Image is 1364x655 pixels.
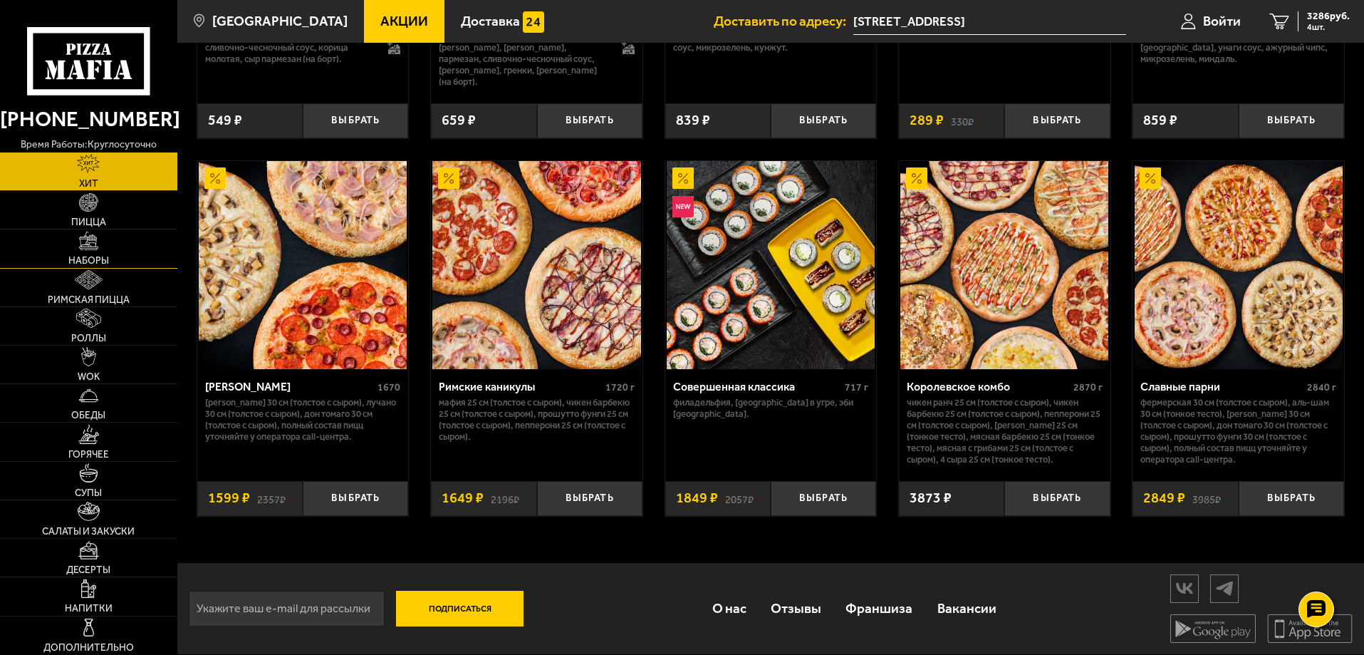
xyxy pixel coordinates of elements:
[208,113,242,128] span: 549 ₽
[714,14,853,28] span: Доставить по адресу:
[257,491,286,505] s: 2357 ₽
[204,167,226,189] img: Акционный
[303,103,408,138] button: Выбрать
[605,381,635,393] span: 1720 г
[380,14,428,28] span: Акции
[1143,113,1177,128] span: 859 ₽
[442,491,484,505] span: 1649 ₽
[1211,576,1238,601] img: tg
[43,643,134,653] span: Дополнительно
[303,481,408,516] button: Выбрать
[431,161,642,369] a: АкционныйРимские каникулы
[667,161,875,369] img: Совершенная классика
[910,113,944,128] span: 289 ₽
[205,380,375,393] div: [PERSON_NAME]
[673,380,842,393] div: Совершенная классика
[910,491,952,505] span: 3873 ₽
[1073,381,1103,393] span: 2870 г
[1307,23,1350,31] span: 4 шт.
[68,256,109,266] span: Наборы
[189,591,385,626] input: Укажите ваш e-mail для рассылки
[65,604,113,614] span: Напитки
[212,14,348,28] span: [GEOGRAPHIC_DATA]
[672,196,694,217] img: Новинка
[676,491,718,505] span: 1849 ₽
[925,585,1009,631] a: Вакансии
[197,161,409,369] a: АкционныйХет Трик
[1143,491,1185,505] span: 2849 ₽
[68,450,109,460] span: Горячее
[208,491,250,505] span: 1599 ₽
[205,397,401,443] p: [PERSON_NAME] 30 см (толстое с сыром), Лучано 30 см (толстое с сыром), Дон Томаго 30 см (толстое ...
[845,381,868,393] span: 717 г
[1140,31,1336,65] p: угорь, креветка спайси, краб-крем, огурец, [GEOGRAPHIC_DATA], унаги соус, ажурный чипс, микрозеле...
[1135,161,1343,369] img: Славные парни
[48,295,130,305] span: Римская пицца
[1140,167,1161,189] img: Акционный
[1192,491,1221,505] s: 3985 ₽
[439,380,602,393] div: Римские каникулы
[951,113,974,128] s: 330 ₽
[71,334,106,344] span: Роллы
[899,161,1110,369] a: АкционныйКоролевское комбо
[725,491,754,505] s: 2057 ₽
[442,113,476,128] span: 659 ₽
[523,11,544,33] img: 15daf4d41897b9f0e9f617042186c801.svg
[1307,381,1336,393] span: 2840 г
[907,397,1103,465] p: Чикен Ранч 25 см (толстое с сыром), Чикен Барбекю 25 см (толстое с сыром), Пепперони 25 см (толст...
[461,14,520,28] span: Доставка
[438,167,459,189] img: Акционный
[1171,576,1198,601] img: vk
[537,103,642,138] button: Выбрать
[1133,161,1344,369] a: АкционныйСлавные парни
[537,481,642,516] button: Выбрать
[699,585,758,631] a: О нас
[78,372,100,382] span: WOK
[1004,481,1110,516] button: Выбрать
[1004,103,1110,138] button: Выбрать
[378,381,400,393] span: 1670
[853,9,1126,35] input: Ваш адрес доставки
[1140,397,1336,465] p: Фермерская 30 см (толстое с сыром), Аль-Шам 30 см (тонкое тесто), [PERSON_NAME] 30 см (толстое с ...
[673,397,869,420] p: Филадельфия, [GEOGRAPHIC_DATA] в угре, Эби [GEOGRAPHIC_DATA].
[66,565,110,575] span: Десерты
[676,113,710,128] span: 839 ₽
[199,161,407,369] img: Хет Трик
[665,161,877,369] a: АкционныйНовинкаСовершенная классика
[439,31,608,88] p: цыпленок, [PERSON_NAME], [PERSON_NAME], [PERSON_NAME], пармезан, сливочно-чесночный соус, [PERSON...
[1239,103,1344,138] button: Выбрать
[71,217,106,227] span: Пицца
[491,491,519,505] s: 2196 ₽
[672,167,694,189] img: Акционный
[833,585,925,631] a: Франшиза
[79,179,98,189] span: Хит
[900,161,1108,369] img: Королевское комбо
[42,527,135,537] span: Салаты и закуски
[907,380,1070,393] div: Королевское комбо
[771,103,876,138] button: Выбрать
[1307,11,1350,21] span: 3286 руб.
[205,31,374,65] p: сыр дорблю, груша, моцарелла, сливочно-чесночный соус, корица молотая, сыр пармезан (на борт).
[759,585,833,631] a: Отзывы
[1203,14,1241,28] span: Войти
[432,161,640,369] img: Римские каникулы
[439,397,635,443] p: Мафия 25 см (толстое с сыром), Чикен Барбекю 25 см (толстое с сыром), Прошутто Фунги 25 см (толст...
[771,481,876,516] button: Выбрать
[71,411,105,421] span: Обеды
[1140,380,1303,393] div: Славные парни
[396,591,524,626] button: Подписаться
[75,488,102,498] span: Супы
[906,167,927,189] img: Акционный
[1239,481,1344,516] button: Выбрать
